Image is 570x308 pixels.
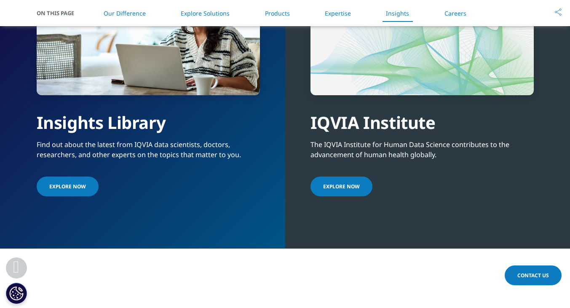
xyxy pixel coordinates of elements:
a: Explore Solutions [181,9,230,17]
a: Explore Now [37,177,99,196]
a: Expertise [325,9,351,17]
div: Insights Library [37,95,260,133]
div: Find out about the latest from IQVIA data scientists, doctors, researchers, and other experts on ... [37,133,260,160]
a: Insights [386,9,409,17]
div: The IQVIA Institute for Human Data Science contributes to the advancement of human health globally. [310,133,534,160]
span: Explore Now [49,183,86,190]
span: On This Page [37,9,83,17]
a: Our Difference [104,9,146,17]
button: Cookies Settings [6,283,27,304]
a: Explore Now [310,177,372,196]
div: IQVIA Institute [310,95,534,133]
span: Contact Us [517,272,549,279]
span: Explore Now [323,183,360,190]
a: Careers [444,9,466,17]
a: Products [265,9,290,17]
a: Contact Us [505,265,562,285]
